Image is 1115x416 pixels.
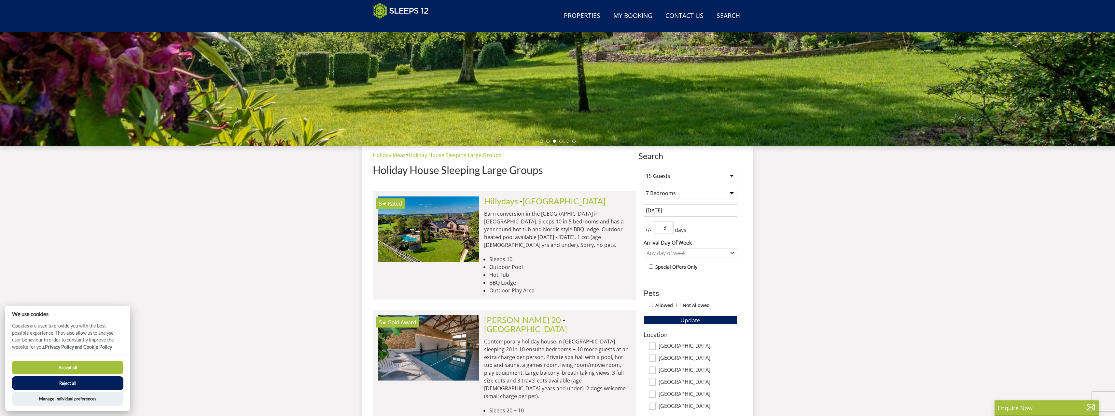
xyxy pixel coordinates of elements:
[644,226,653,234] span: +/-
[520,196,606,206] span: -
[5,322,130,355] p: Cookies are used to provide you with the best possible experience. They also allow us to analyse ...
[655,263,697,271] label: Special Offers Only
[644,204,737,217] input: Arrival Date
[489,279,631,287] li: BBQ Lodge
[12,376,123,390] button: Reject all
[489,263,631,271] li: Outdoor Pool
[484,324,567,334] a: [GEOGRAPHIC_DATA]
[561,9,603,23] a: Properties
[674,226,688,234] span: days
[638,151,743,160] span: Search
[644,289,737,297] h3: Pets
[998,404,1095,412] p: Enquire Now
[369,23,438,28] iframe: Customer reviews powered by Trustpilot
[659,403,737,410] label: [GEOGRAPHIC_DATA]
[378,315,479,380] a: 5★ Gold Award
[659,355,737,362] label: [GEOGRAPHIC_DATA]
[663,9,706,23] a: Contact Us
[644,315,737,325] button: Update
[378,315,479,380] img: open-uri20231109-69-pb86i6.original.
[373,152,406,159] a: Holiday Ideas
[484,315,561,325] a: [PERSON_NAME] 20
[489,255,631,263] li: Sleeps 10
[655,302,673,309] label: Allowed
[12,392,123,406] button: Manage Individual preferences
[5,311,130,317] h2: We use cookies
[379,319,386,326] span: Churchill 20 has a 5 star rating under the Quality in Tourism Scheme
[378,196,479,262] a: 5★ Rated
[388,200,402,207] span: Rated
[659,391,737,398] label: [GEOGRAPHIC_DATA]
[644,248,737,258] div: Combobox
[379,200,386,207] span: Hillydays has a 5 star rating under the Quality in Tourism Scheme
[644,239,737,247] label: Arrival Day Of Week
[489,287,631,294] li: Outdoor Play Area
[523,196,606,206] a: [GEOGRAPHIC_DATA]
[645,249,729,257] div: Any day of week
[373,3,429,19] img: Sleeps 12
[484,210,631,249] p: Barn conversion in the [GEOGRAPHIC_DATA] in [GEOGRAPHIC_DATA]. Sleeps 10 in 5 bedrooms and has a ...
[406,152,409,159] span: >
[12,361,123,374] button: Accept all
[373,164,636,176] h1: Holiday House Sleeping Large Groups
[378,196,479,262] img: hillydays-holiday-home-accommodation-devon-sleeping-10.original.jpg
[489,271,631,279] li: Hot Tub
[611,9,655,23] a: My Booking
[45,344,112,350] a: Privacy Policy and Cookie Policy
[484,196,518,206] a: Hillydays
[659,379,737,386] label: [GEOGRAPHIC_DATA]
[714,9,743,23] a: Search
[659,367,737,374] label: [GEOGRAPHIC_DATA]
[489,407,631,414] li: Sleeps 20 + 10
[683,302,710,309] label: Not Allowed
[659,343,737,350] label: [GEOGRAPHIC_DATA]
[680,316,700,324] span: Update
[484,315,567,334] span: -
[484,338,631,400] p: Contemporary holiday house in [GEOGRAPHIC_DATA] sleeping 20 in 10 ensuite bedrooms + 10 more gues...
[388,319,416,326] span: Churchill 20 has been awarded a Gold Award by Visit England
[409,152,501,159] a: Holiday House Sleeping Large Groups
[644,331,737,338] h3: Location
